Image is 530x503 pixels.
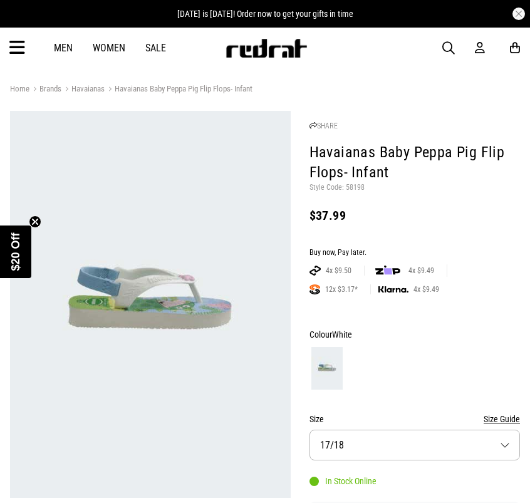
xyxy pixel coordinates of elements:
[93,42,125,54] a: Women
[484,412,520,427] button: Size Guide
[332,329,352,340] span: White
[10,111,291,498] img: Havaianas Baby Peppa Pig Flip Flops- Infant in White
[408,284,444,294] span: 4x $9.49
[320,284,363,294] span: 12x $3.17*
[309,248,520,258] div: Buy now, Pay later.
[309,284,320,294] img: SPLITPAY
[177,9,353,19] span: [DATE] is [DATE]! Order now to get your gifts in time
[10,84,29,93] a: Home
[61,84,105,96] a: Havaianas
[311,347,343,390] img: White
[54,42,73,54] a: Men
[309,327,520,342] div: Colour
[378,286,408,293] img: KLARNA
[309,412,520,427] div: Size
[225,39,308,58] img: Redrat logo
[309,266,321,276] img: AFTERPAY
[309,183,520,193] p: Style Code: 58198
[309,476,377,486] div: In Stock Online
[29,215,41,228] button: Close teaser
[309,430,520,460] button: 17/18
[375,264,400,277] img: zip
[309,122,338,130] a: SHARE
[29,84,61,96] a: Brands
[9,232,22,271] span: $20 Off
[309,143,520,183] h1: Havaianas Baby Peppa Pig Flip Flops- Infant
[145,42,166,54] a: Sale
[105,84,252,96] a: Havaianas Baby Peppa Pig Flip Flops- Infant
[321,266,356,276] span: 4x $9.50
[309,208,520,223] div: $37.99
[403,266,439,276] span: 4x $9.49
[320,439,344,451] span: 17/18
